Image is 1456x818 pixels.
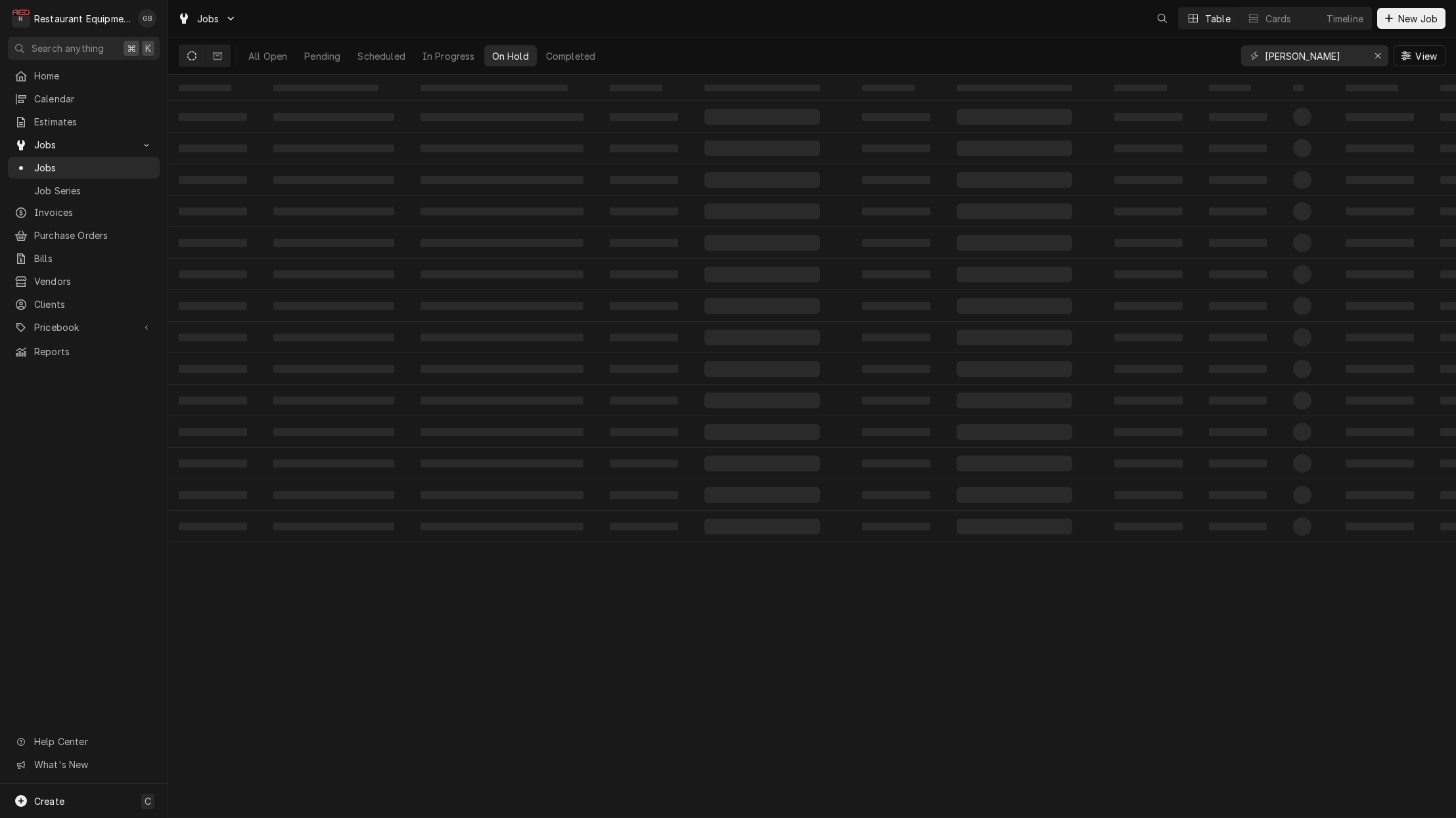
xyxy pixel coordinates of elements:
button: New Job [1377,8,1445,29]
a: Go to Pricebook [8,316,160,338]
span: ‌ [957,235,1072,251]
span: Reports [34,345,153,358]
span: ‌ [1346,428,1414,436]
span: ‌ [862,270,930,278]
span: ‌ [862,302,930,310]
span: ‌ [273,207,394,215]
span: Estimates [34,115,153,129]
span: ‌ [421,428,583,436]
span: ‌ [1293,423,1311,441]
span: ‌ [1209,239,1267,247]
span: ‌ [179,460,247,467]
span: ‌ [421,239,583,247]
span: ‌ [1346,491,1414,499]
span: ‌ [704,330,820,345]
span: ‌ [862,428,930,436]
span: Search anything [32,41,104,55]
span: K [145,41,151,55]
span: ‌ [1114,85,1167,91]
span: ‌ [610,428,678,436]
span: ‌ [1293,360,1311,378]
span: ‌ [610,113,678,121]
span: ‌ [1209,460,1267,467]
span: ‌ [421,334,583,341]
button: View [1394,45,1445,66]
span: ‌ [957,204,1072,219]
span: ‌ [862,176,930,184]
span: ‌ [1209,523,1267,530]
span: ‌ [1114,334,1183,341]
span: ‌ [1293,391,1311,410]
div: Table [1205,12,1231,26]
span: ‌ [610,85,662,91]
span: Clients [34,297,153,311]
span: ‌ [179,523,247,530]
span: ‌ [1114,239,1183,247]
span: Create [34,796,64,807]
span: ‌ [421,365,583,373]
span: ‌ [1114,460,1183,467]
span: ‌ [1346,85,1398,91]
span: ‌ [610,491,678,499]
a: Invoices [8,202,160,223]
button: Search anything⌘K [8,37,160,60]
span: ‌ [1346,460,1414,467]
span: ‌ [1114,491,1183,499]
table: On Hold Jobs List Loading [168,75,1456,818]
span: ‌ [421,270,583,278]
span: ‌ [179,239,247,247]
div: Restaurant Equipment Diagnostics's Avatar [12,9,30,28]
span: ‌ [421,207,583,215]
span: ‌ [862,113,930,121]
span: ‌ [704,267,820,282]
span: ‌ [179,270,247,278]
span: ‌ [1346,270,1414,278]
div: R [12,9,30,28]
div: On Hold [492,49,529,63]
div: Timeline [1327,12,1363,26]
span: ‌ [862,207,930,215]
span: ‌ [421,144,583,152]
span: ‌ [273,523,394,530]
span: ‌ [704,204,820,219]
span: ‌ [1114,270,1183,278]
span: ‌ [862,523,930,530]
a: Go to Help Center [8,731,160,752]
span: ‌ [957,85,1072,91]
span: ‌ [704,456,820,471]
span: ‌ [179,144,247,152]
div: All Open [248,49,287,63]
span: ‌ [862,491,930,499]
span: ‌ [1293,517,1311,536]
span: ‌ [704,361,820,377]
span: ‌ [421,302,583,310]
span: ‌ [957,424,1072,440]
span: ‌ [957,172,1072,188]
span: ‌ [1114,176,1183,184]
span: ‌ [179,365,247,373]
div: Scheduled [357,49,405,63]
span: ‌ [957,298,1072,314]
a: Job Series [8,180,160,202]
span: ‌ [273,397,394,404]
span: ‌ [957,393,1072,408]
span: C [145,794,151,808]
span: View [1413,49,1440,63]
span: ‌ [957,109,1072,125]
span: ‌ [862,334,930,341]
span: ‌ [1293,171,1311,189]
span: ‌ [1114,207,1183,215]
a: Vendors [8,270,160,292]
span: ‌ [1346,365,1414,373]
span: ‌ [273,302,394,310]
div: Gary Beaver's Avatar [138,9,156,28]
span: ‌ [273,144,394,152]
span: ‌ [1346,113,1414,121]
span: ‌ [273,460,394,467]
span: ‌ [610,207,678,215]
span: ‌ [610,334,678,341]
span: ‌ [1209,176,1267,184]
span: ‌ [1209,302,1267,310]
span: Vendors [34,274,153,288]
div: Cards [1265,12,1292,26]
